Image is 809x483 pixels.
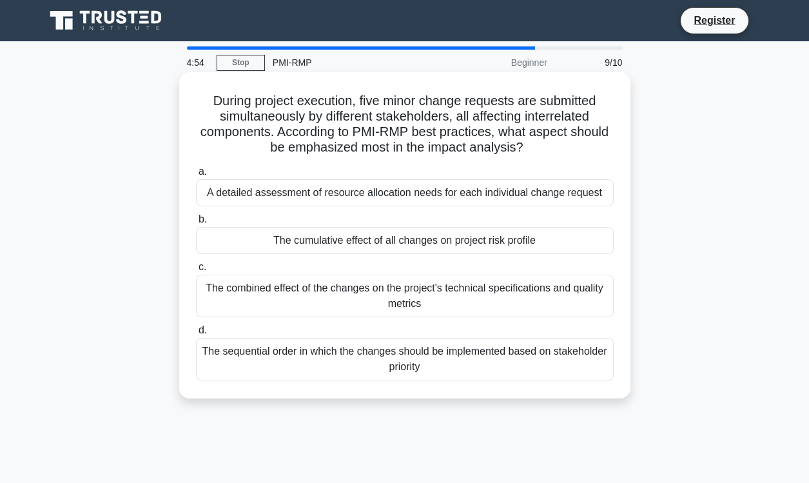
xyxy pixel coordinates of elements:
div: PMI-RMP [265,50,442,75]
span: c. [199,261,206,272]
div: 9/10 [555,50,630,75]
div: The cumulative effect of all changes on project risk profile [196,227,614,254]
a: Register [686,12,743,28]
h5: During project execution, five minor change requests are submitted simultaneously by different st... [195,93,615,156]
div: The sequential order in which the changes should be implemented based on stakeholder priority [196,338,614,380]
a: Stop [217,55,265,71]
div: 4:54 [179,50,217,75]
div: Beginner [442,50,555,75]
span: a. [199,166,207,177]
span: d. [199,324,207,335]
div: The combined effect of the changes on the project's technical specifications and quality metrics [196,275,614,317]
span: b. [199,213,207,224]
div: A detailed assessment of resource allocation needs for each individual change request [196,179,614,206]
